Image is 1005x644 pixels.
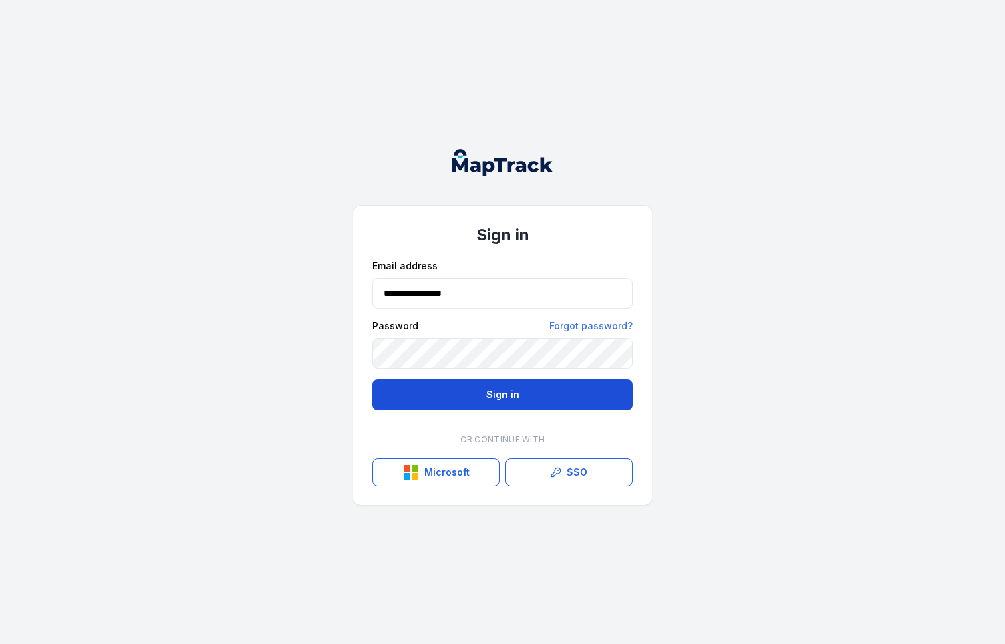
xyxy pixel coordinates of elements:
a: SSO [505,458,633,486]
a: Forgot password? [549,319,633,333]
button: Sign in [372,379,633,410]
nav: Global [431,149,574,176]
button: Microsoft [372,458,500,486]
label: Password [372,319,418,333]
label: Email address [372,259,438,273]
div: Or continue with [372,426,633,453]
h1: Sign in [372,224,633,246]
